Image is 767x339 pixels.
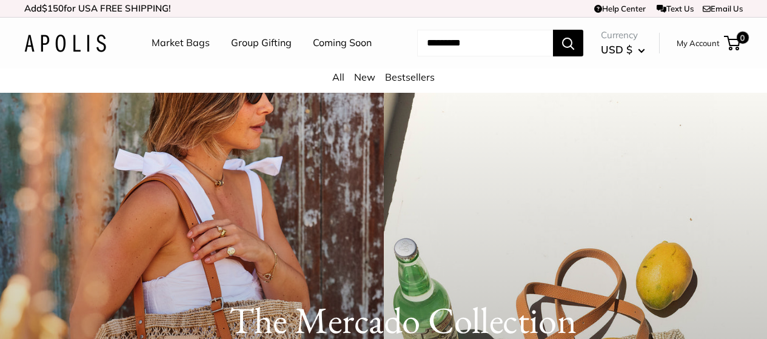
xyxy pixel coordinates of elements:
span: USD $ [601,43,632,56]
input: Search... [417,30,553,56]
a: My Account [677,36,720,50]
a: Text Us [657,4,694,13]
a: Help Center [594,4,646,13]
img: Apolis [24,35,106,52]
span: 0 [737,32,749,44]
span: $150 [42,2,64,14]
a: Group Gifting [231,34,292,52]
a: Coming Soon [313,34,372,52]
a: New [354,71,375,83]
a: Bestsellers [385,71,435,83]
a: Email Us [703,4,743,13]
span: Currency [601,27,645,44]
a: All [332,71,344,83]
a: 0 [725,36,740,50]
button: USD $ [601,40,645,59]
a: Market Bags [152,34,210,52]
button: Search [553,30,583,56]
